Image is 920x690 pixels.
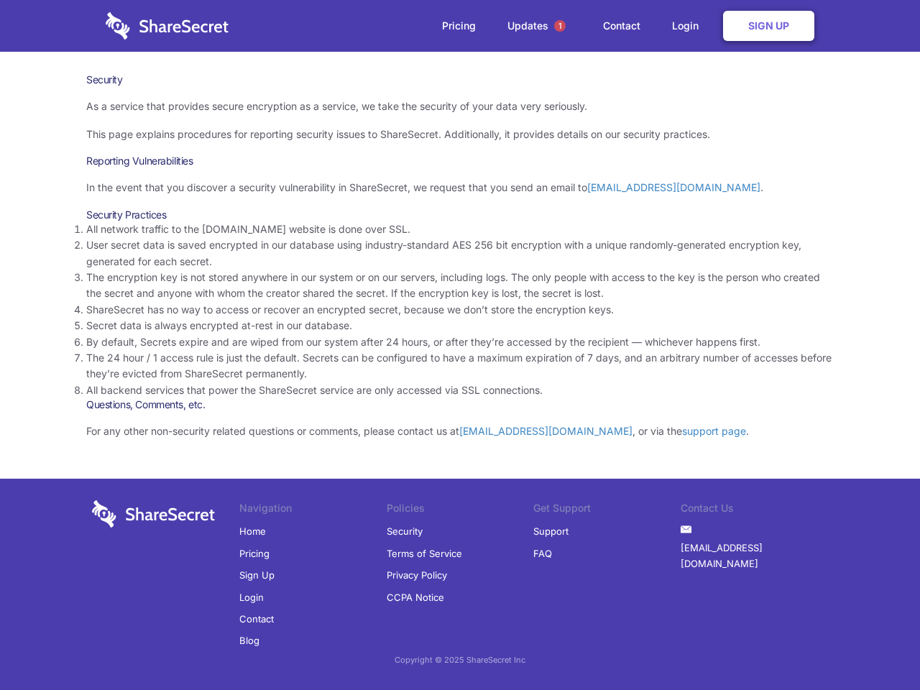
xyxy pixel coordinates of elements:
[86,221,834,237] li: All network traffic to the [DOMAIN_NAME] website is done over SSL.
[239,520,266,542] a: Home
[86,270,834,302] li: The encryption key is not stored anywhere in our system or on our servers, including logs. The on...
[387,543,462,564] a: Terms of Service
[92,500,215,528] img: logo-wordmark-white-trans-d4663122ce5f474addd5e946df7df03e33cb6a1c49d2221995e7729f52c070b2.svg
[86,350,834,382] li: The 24 hour / 1 access rule is just the default. Secrets can be configured to have a maximum expi...
[387,500,534,520] li: Policies
[86,398,834,411] h3: Questions, Comments, etc.
[86,98,834,114] p: As a service that provides secure encryption as a service, we take the security of your data very...
[239,586,264,608] a: Login
[658,4,720,48] a: Login
[239,543,270,564] a: Pricing
[86,237,834,270] li: User secret data is saved encrypted in our database using industry-standard AES 256 bit encryptio...
[533,520,569,542] a: Support
[106,12,229,40] img: logo-wordmark-white-trans-d4663122ce5f474addd5e946df7df03e33cb6a1c49d2221995e7729f52c070b2.svg
[86,423,834,439] p: For any other non-security related questions or comments, please contact us at , or via the .
[86,318,834,333] li: Secret data is always encrypted at-rest in our database.
[239,608,274,630] a: Contact
[86,180,834,195] p: In the event that you discover a security vulnerability in ShareSecret, we request that you send ...
[239,500,387,520] li: Navigation
[86,382,834,398] li: All backend services that power the ShareSecret service are only accessed via SSL connections.
[682,425,746,437] a: support page
[387,520,423,542] a: Security
[86,334,834,350] li: By default, Secrets expire and are wiped from our system after 24 hours, or after they’re accesse...
[239,630,259,651] a: Blog
[681,500,828,520] li: Contact Us
[533,543,552,564] a: FAQ
[387,564,447,586] a: Privacy Policy
[459,425,632,437] a: [EMAIL_ADDRESS][DOMAIN_NAME]
[587,181,760,193] a: [EMAIL_ADDRESS][DOMAIN_NAME]
[86,302,834,318] li: ShareSecret has no way to access or recover an encrypted secret, because we don’t store the encry...
[86,126,834,142] p: This page explains procedures for reporting security issues to ShareSecret. Additionally, it prov...
[239,564,275,586] a: Sign Up
[86,155,834,167] h3: Reporting Vulnerabilities
[723,11,814,41] a: Sign Up
[554,20,566,32] span: 1
[86,73,834,86] h1: Security
[681,537,828,575] a: [EMAIL_ADDRESS][DOMAIN_NAME]
[86,208,834,221] h3: Security Practices
[533,500,681,520] li: Get Support
[589,4,655,48] a: Contact
[387,586,444,608] a: CCPA Notice
[428,4,490,48] a: Pricing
